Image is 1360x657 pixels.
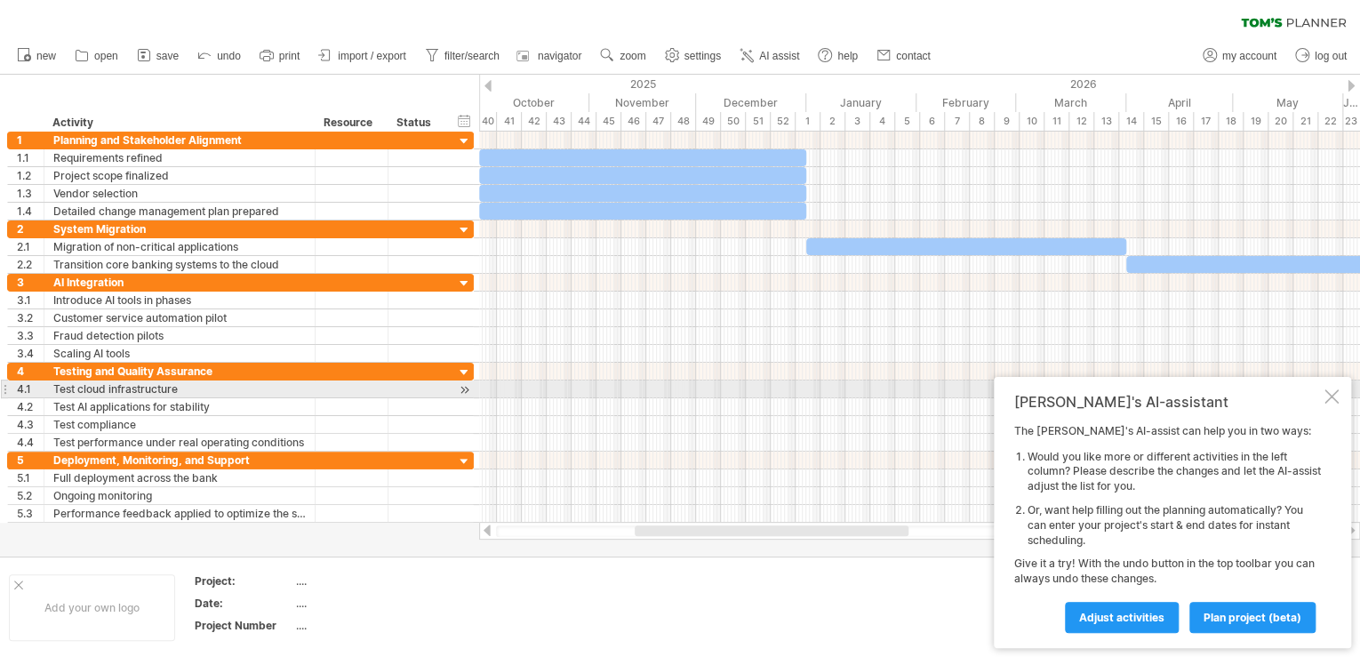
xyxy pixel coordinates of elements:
[17,452,44,469] div: 5
[53,220,306,237] div: System Migration
[547,112,572,131] div: 43
[53,487,306,504] div: Ongoing monitoring
[646,112,671,131] div: 47
[17,363,44,380] div: 4
[620,50,645,62] span: zoom
[759,50,799,62] span: AI assist
[17,203,44,220] div: 1.4
[17,469,44,486] div: 5.1
[1016,93,1126,112] div: March 2026
[1244,112,1268,131] div: 19
[53,505,306,522] div: Performance feedback applied to optimize the systems
[1169,112,1194,131] div: 16
[53,363,306,380] div: Testing and Quality Assurance
[721,112,746,131] div: 50
[12,44,61,68] a: new
[53,381,306,397] div: Test cloud infrastructure
[53,203,306,220] div: Detailed change management plan prepared
[53,416,306,433] div: Test compliance
[1204,611,1301,624] span: plan project (beta)
[444,50,500,62] span: filter/search
[1198,44,1282,68] a: my account
[17,398,44,415] div: 4.2
[36,50,56,62] span: new
[896,50,931,62] span: contact
[621,112,646,131] div: 46
[17,149,44,166] div: 1.1
[17,381,44,397] div: 4.1
[1219,112,1244,131] div: 18
[324,114,378,132] div: Resource
[995,112,1020,131] div: 9
[17,238,44,255] div: 2.1
[156,50,179,62] span: save
[572,112,596,131] div: 44
[17,274,44,291] div: 3
[314,44,412,68] a: import / export
[53,274,306,291] div: AI Integration
[1315,50,1347,62] span: log out
[1318,112,1343,131] div: 22
[845,112,870,131] div: 3
[895,112,920,131] div: 5
[53,398,306,415] div: Test AI applications for stability
[396,114,436,132] div: Status
[1268,112,1293,131] div: 20
[596,112,621,131] div: 45
[472,112,497,131] div: 40
[735,44,804,68] a: AI assist
[837,50,858,62] span: help
[1028,503,1321,548] li: Or, want help filling out the planning automatically? You can enter your project's start & end da...
[53,185,306,202] div: Vendor selection
[1014,393,1321,411] div: [PERSON_NAME]'s AI-assistant
[94,50,118,62] span: open
[420,44,505,68] a: filter/search
[1119,112,1144,131] div: 14
[338,50,406,62] span: import / export
[1094,112,1119,131] div: 13
[796,112,820,131] div: 1
[522,112,547,131] div: 42
[53,434,306,451] div: Test performance under real operating conditions
[1069,112,1094,131] div: 12
[684,50,721,62] span: settings
[195,618,292,633] div: Project Number
[296,618,445,633] div: ....
[514,44,587,68] a: navigator
[17,416,44,433] div: 4.3
[497,112,522,131] div: 41
[17,185,44,202] div: 1.3
[1126,93,1233,112] div: April 2026
[17,256,44,273] div: 2.2
[870,112,895,131] div: 4
[195,596,292,611] div: Date:
[52,114,305,132] div: Activity
[696,93,806,112] div: December 2025
[53,132,306,148] div: Planning and Stakeholder Alignment
[296,596,445,611] div: ....
[806,93,916,112] div: January 2026
[1194,112,1219,131] div: 17
[17,220,44,237] div: 2
[17,505,44,522] div: 5.3
[1222,50,1276,62] span: my account
[17,309,44,326] div: 3.2
[1144,112,1169,131] div: 15
[916,93,1016,112] div: February 2026
[671,112,696,131] div: 48
[1065,602,1179,633] a: Adjust activities
[17,345,44,362] div: 3.4
[17,434,44,451] div: 4.4
[279,50,300,62] span: print
[53,345,306,362] div: Scaling AI tools
[296,573,445,589] div: ....
[53,452,306,469] div: Deployment, Monitoring, and Support
[17,292,44,308] div: 3.1
[813,44,863,68] a: help
[596,44,651,68] a: zoom
[17,487,44,504] div: 5.2
[53,149,306,166] div: Requirements refined
[217,50,241,62] span: undo
[1233,93,1343,112] div: May 2026
[1079,611,1164,624] span: Adjust activities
